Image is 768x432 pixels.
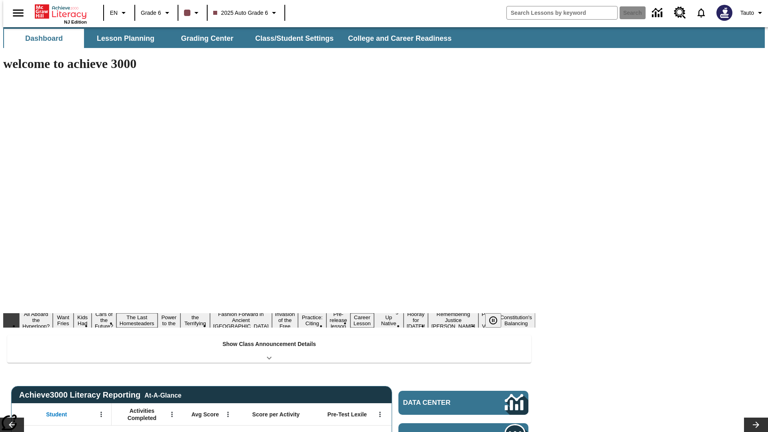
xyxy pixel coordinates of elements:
button: Slide 10 Mixed Practice: Citing Evidence [298,307,326,334]
a: Data Center [398,391,528,415]
a: Notifications [691,2,712,23]
span: Data Center [403,399,478,407]
button: Open Menu [222,408,234,420]
button: Slide 13 Cooking Up Native Traditions [374,307,404,334]
button: Slide 3 Dirty Jobs Kids Had To Do [74,301,92,340]
span: EN [110,9,118,17]
span: Tauto [740,9,754,17]
button: Slide 6 Solar Power to the People [158,307,181,334]
span: Activities Completed [116,407,168,422]
a: Data Center [647,2,669,24]
button: Slide 11 Pre-release lesson [326,310,350,330]
button: Slide 1 All Aboard the Hyperloop? [19,310,53,330]
span: Grade 6 [141,9,161,17]
button: Dashboard [4,29,84,48]
span: Student [46,411,67,418]
button: Slide 7 Attack of the Terrifying Tomatoes [180,307,210,334]
button: Lesson Planning [86,29,166,48]
button: Pause [485,313,501,328]
button: Language: EN, Select a language [106,6,132,20]
div: Home [35,3,87,24]
button: Select a new avatar [712,2,737,23]
span: Avg Score [191,411,219,418]
button: Open side menu [6,1,30,25]
span: 2025 Auto Grade 6 [213,9,268,17]
button: Slide 2 Do You Want Fries With That? [53,301,73,340]
button: Lesson carousel, Next [744,418,768,432]
button: Slide 14 Hooray for Constitution Day! [404,310,428,330]
button: Open Menu [95,408,107,420]
button: Open Menu [374,408,386,420]
span: Pre-Test Lexile [328,411,367,418]
div: Pause [485,313,509,328]
input: search field [507,6,617,19]
a: Resource Center, Will open in new tab [669,2,691,24]
span: Score per Activity [252,411,300,418]
button: Grade: Grade 6, Select a grade [138,6,175,20]
button: Slide 17 The Constitution's Balancing Act [497,307,535,334]
button: Slide 15 Remembering Justice O'Connor [428,310,478,330]
button: Slide 9 The Invasion of the Free CD [272,304,298,336]
div: Show Class Announcement Details [7,335,531,363]
img: Avatar [716,5,732,21]
button: Slide 4 Cars of the Future? [92,310,116,330]
button: Open Menu [166,408,178,420]
span: Achieve3000 Literacy Reporting [19,390,182,400]
button: Slide 12 Career Lesson [350,313,374,328]
button: Slide 5 The Last Homesteaders [116,313,158,328]
p: Show Class Announcement Details [222,340,316,348]
div: SubNavbar [3,29,459,48]
button: Class color is dark brown. Change class color [181,6,204,20]
h1: welcome to achieve 3000 [3,56,535,71]
button: Class: 2025 Auto Grade 6, Select your class [210,6,282,20]
button: Slide 16 Point of View [478,310,497,330]
button: Grading Center [167,29,247,48]
div: SubNavbar [3,27,765,48]
button: College and Career Readiness [342,29,458,48]
div: At-A-Glance [144,390,181,399]
button: Slide 8 Fashion Forward in Ancient Rome [210,310,272,330]
span: NJ Edition [64,20,87,24]
a: Home [35,4,87,20]
button: Profile/Settings [737,6,768,20]
button: Class/Student Settings [249,29,340,48]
